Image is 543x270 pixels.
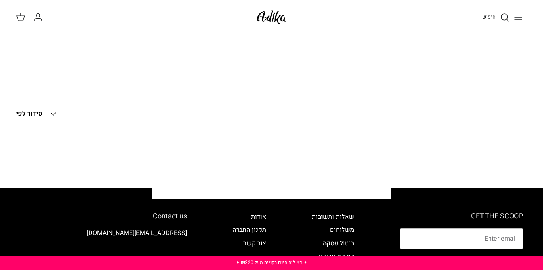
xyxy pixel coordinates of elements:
input: Email [400,228,523,249]
h1: טופים ובגדי גוף [16,47,527,59]
img: Adika IL [165,251,187,261]
a: החזרת פריטים [316,252,354,261]
img: Adika IL [255,8,288,27]
a: [EMAIL_ADDRESS][DOMAIN_NAME] [87,228,187,238]
span: חיפוש [482,13,496,21]
p: הצג יותר [16,81,527,91]
h6: GET THE SCOOP [400,212,523,221]
span: סידור לפי [16,109,42,118]
a: החשבון שלי [33,13,46,22]
a: שאלות ותשובות [312,212,354,222]
a: ביטול עסקה [323,239,354,248]
a: תקנון החברה [233,225,266,235]
a: אודות [251,212,266,222]
a: צור קשר [243,239,266,248]
h6: Contact us [20,212,187,221]
button: Toggle menu [510,9,527,26]
a: משלוחים [330,225,354,235]
h5: Sorry, there are no products in this collection [16,147,527,156]
button: סידור לפי [16,105,58,123]
img: blank image [152,40,391,199]
a: חיפוש [482,13,510,22]
a: ✦ משלוח חינם בקנייה מעל ₪220 ✦ [236,259,308,266]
